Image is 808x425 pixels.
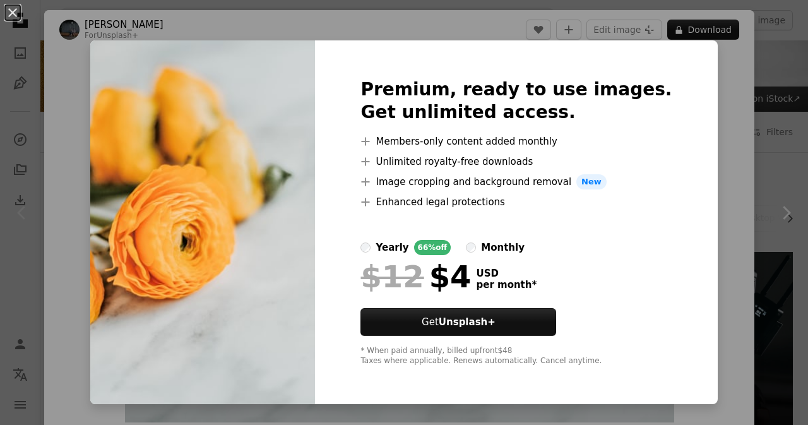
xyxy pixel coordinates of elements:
img: premium_photo-1676009619407-18a5121f9687 [90,40,315,404]
span: $12 [360,260,424,293]
div: $4 [360,260,471,293]
input: monthly [466,242,476,253]
li: Image cropping and background removal [360,174,672,189]
div: yearly [376,240,408,255]
button: GetUnsplash+ [360,308,556,336]
strong: Unsplash+ [439,316,496,328]
li: Members-only content added monthly [360,134,672,149]
div: 66% off [414,240,451,255]
li: Enhanced legal protections [360,195,672,210]
span: per month * [476,279,537,290]
input: yearly66%off [360,242,371,253]
span: USD [476,268,537,279]
div: monthly [481,240,525,255]
div: * When paid annually, billed upfront $48 Taxes where applicable. Renews automatically. Cancel any... [360,346,672,366]
span: New [576,174,607,189]
li: Unlimited royalty-free downloads [360,154,672,169]
h2: Premium, ready to use images. Get unlimited access. [360,78,672,124]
